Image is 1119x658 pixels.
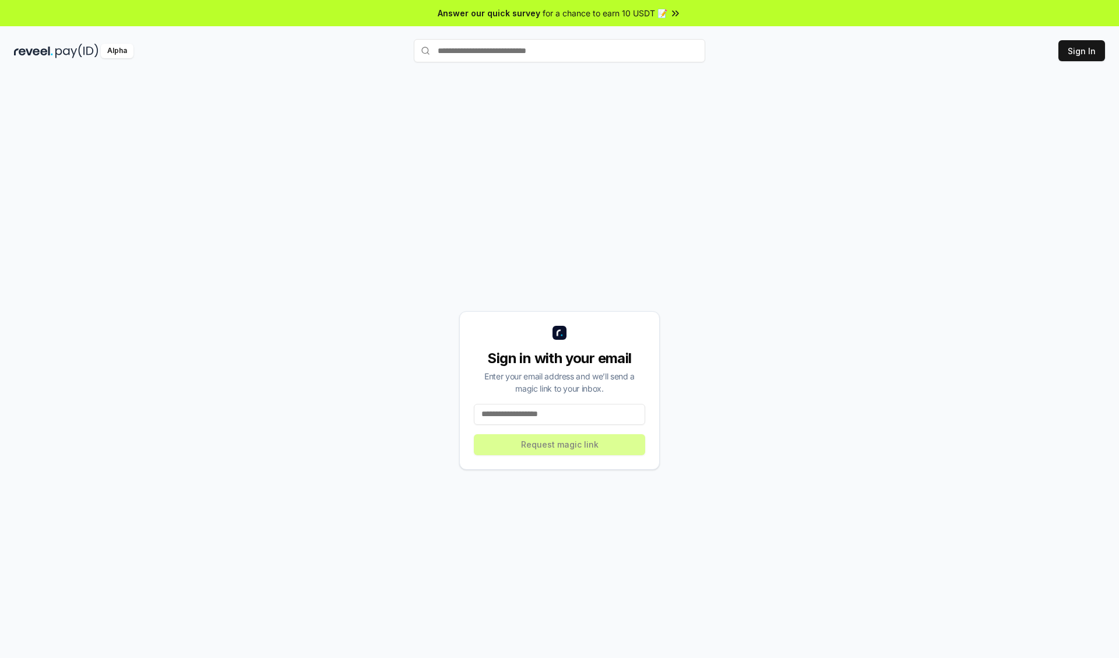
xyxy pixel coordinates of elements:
img: reveel_dark [14,44,53,58]
div: Sign in with your email [474,349,645,368]
span: Answer our quick survey [438,7,540,19]
div: Enter your email address and we’ll send a magic link to your inbox. [474,370,645,395]
span: for a chance to earn 10 USDT 📝 [543,7,667,19]
button: Sign In [1058,40,1105,61]
div: Alpha [101,44,133,58]
img: logo_small [553,326,566,340]
img: pay_id [55,44,98,58]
